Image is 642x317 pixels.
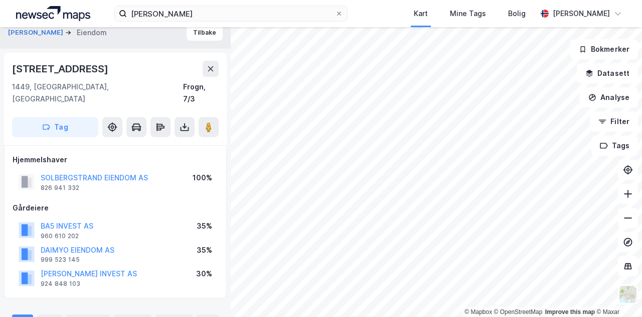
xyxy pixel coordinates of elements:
[16,6,90,21] img: logo.a4113a55bc3d86da70a041830d287a7e.svg
[590,112,638,132] button: Filter
[8,28,65,38] button: [PERSON_NAME]
[592,269,642,317] iframe: Chat Widget
[13,154,218,166] div: Hjemmelshaver
[127,6,335,21] input: Søk på adresse, matrikkel, gårdeiere, leietakere eller personer
[12,61,110,77] div: [STREET_ADDRESS]
[183,81,219,105] div: Frogn, 7/3
[570,39,638,59] button: Bokmerker
[196,268,212,280] div: 30%
[197,244,212,256] div: 35%
[13,202,218,214] div: Gårdeiere
[577,63,638,83] button: Datasett
[591,136,638,156] button: Tags
[553,8,610,20] div: [PERSON_NAME]
[187,25,223,41] button: Tilbake
[508,8,526,20] div: Bolig
[494,308,543,315] a: OpenStreetMap
[197,220,212,232] div: 35%
[450,8,486,20] div: Mine Tags
[41,184,79,192] div: 826 941 332
[464,308,492,315] a: Mapbox
[41,256,80,264] div: 999 523 145
[193,172,212,184] div: 100%
[41,280,80,288] div: 924 848 103
[12,81,183,105] div: 1449, [GEOGRAPHIC_DATA], [GEOGRAPHIC_DATA]
[41,232,79,240] div: 960 610 202
[12,117,98,137] button: Tag
[580,87,638,108] button: Analyse
[77,27,107,39] div: Eiendom
[414,8,428,20] div: Kart
[545,308,595,315] a: Improve this map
